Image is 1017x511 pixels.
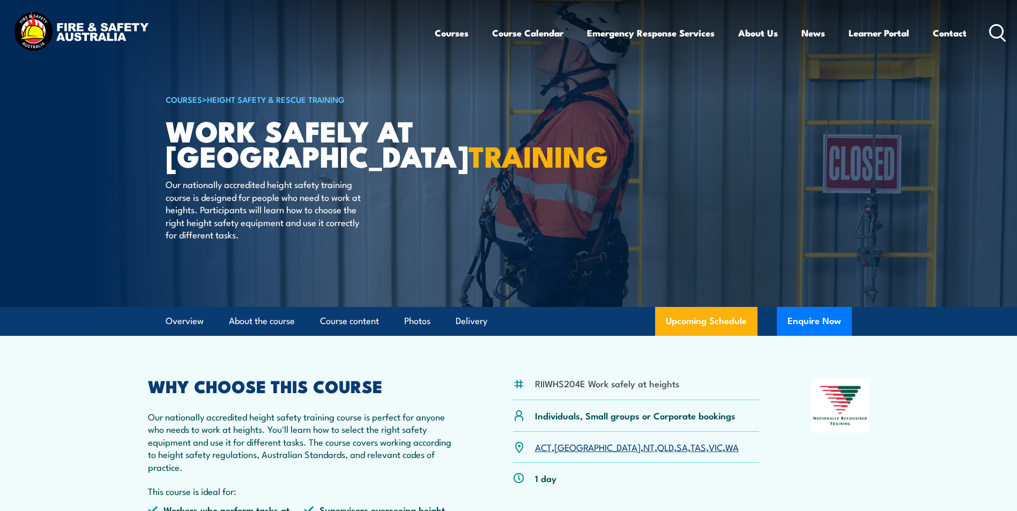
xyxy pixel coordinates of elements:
[492,19,563,47] a: Course Calendar
[148,410,461,473] p: Our nationally accredited height safety training course is perfect for anyone who needs to work a...
[587,19,715,47] a: Emergency Response Services
[229,307,295,335] a: About the course
[435,19,469,47] a: Courses
[148,485,461,497] p: This course is ideal for:
[738,19,778,47] a: About Us
[148,378,461,393] h2: WHY CHOOSE THIS COURSE
[801,19,825,47] a: News
[677,440,688,453] a: SA
[207,93,345,105] a: Height Safety & Rescue Training
[554,440,641,453] a: [GEOGRAPHIC_DATA]
[657,440,674,453] a: QLD
[166,93,202,105] a: COURSES
[166,307,204,335] a: Overview
[535,377,679,389] li: RIIWHS204E Work safely at heights
[469,133,608,177] strong: TRAINING
[812,378,870,433] img: Nationally Recognised Training logo.
[320,307,379,335] a: Course content
[535,409,736,422] p: Individuals, Small groups or Corporate bookings
[849,19,909,47] a: Learner Portal
[535,440,552,453] a: ACT
[166,178,361,241] p: Our nationally accredited height safety training course is designed for people who need to work a...
[456,307,487,335] a: Delivery
[725,440,739,453] a: WA
[933,19,967,47] a: Contact
[166,118,430,168] h1: Work Safely at [GEOGRAPHIC_DATA]
[404,307,430,335] a: Photos
[535,472,556,484] p: 1 day
[655,307,758,336] a: Upcoming Schedule
[777,307,852,336] button: Enquire Now
[535,441,739,453] p: , , , , , , ,
[166,93,430,106] h6: >
[709,440,723,453] a: VIC
[691,440,706,453] a: TAS
[643,440,655,453] a: NT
